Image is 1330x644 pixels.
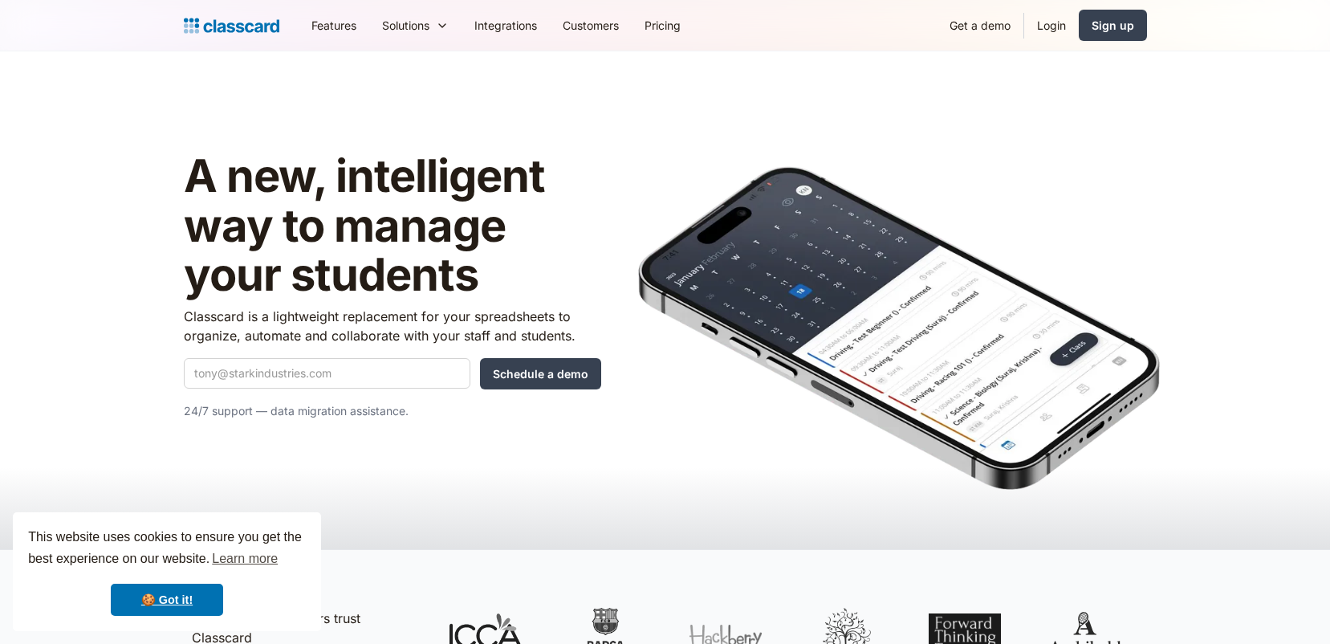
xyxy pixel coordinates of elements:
div: Solutions [369,7,462,43]
a: Features [299,7,369,43]
a: Sign up [1079,10,1147,41]
p: Classcard is a lightweight replacement for your spreadsheets to organize, automate and collaborat... [184,307,601,345]
div: cookieconsent [13,512,321,631]
form: Quick Demo Form [184,358,601,389]
a: dismiss cookie message [111,584,223,616]
a: Logo [184,14,279,37]
input: tony@starkindustries.com [184,358,470,389]
a: learn more about cookies [209,547,280,571]
div: Solutions [382,17,429,34]
a: Customers [550,7,632,43]
input: Schedule a demo [480,358,601,389]
span: This website uses cookies to ensure you get the best experience on our website. [28,528,306,571]
a: Login [1024,7,1079,43]
h1: A new, intelligent way to manage your students [184,152,601,300]
a: Pricing [632,7,693,43]
p: 24/7 support — data migration assistance. [184,401,601,421]
a: Integrations [462,7,550,43]
a: Get a demo [937,7,1023,43]
div: Sign up [1092,17,1134,34]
